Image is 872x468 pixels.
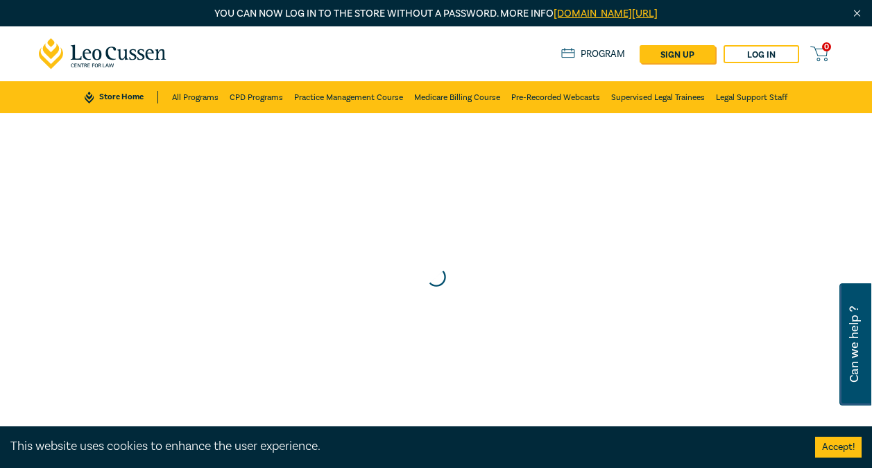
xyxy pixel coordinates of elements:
span: 0 [822,42,831,51]
a: Medicare Billing Course [414,81,500,113]
a: Pre-Recorded Webcasts [511,81,600,113]
a: Program [561,48,626,60]
a: All Programs [172,81,219,113]
img: Close [851,8,863,19]
button: Accept cookies [815,437,862,458]
a: Legal Support Staff [716,81,787,113]
div: This website uses cookies to enhance the user experience. [10,437,794,456]
p: You can now log in to the store without a password. More info [39,6,834,22]
a: sign up [640,45,715,63]
a: Practice Management Course [294,81,403,113]
a: Supervised Legal Trainees [611,81,705,113]
a: [DOMAIN_NAME][URL] [554,7,658,20]
a: Store Home [85,91,157,103]
a: CPD Programs [230,81,283,113]
a: Log in [724,45,799,63]
span: Can we help ? [848,292,861,397]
